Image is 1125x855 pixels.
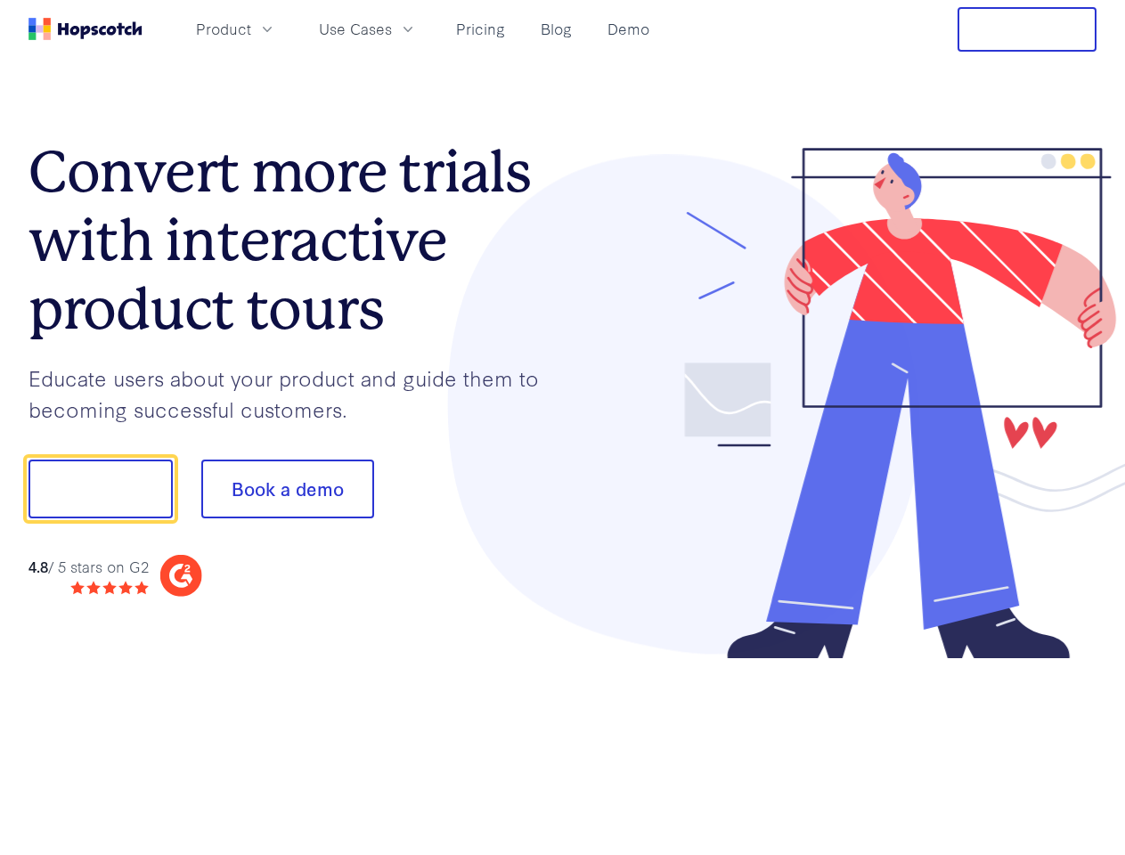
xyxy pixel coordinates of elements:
button: Use Cases [308,14,428,44]
span: Product [196,18,251,40]
h1: Convert more trials with interactive product tours [29,138,563,343]
a: Pricing [449,14,512,44]
strong: 4.8 [29,556,48,576]
a: Demo [600,14,656,44]
div: / 5 stars on G2 [29,556,149,578]
span: Use Cases [319,18,392,40]
button: Product [185,14,287,44]
a: Blog [534,14,579,44]
a: Home [29,18,143,40]
button: Book a demo [201,460,374,518]
button: Show me! [29,460,173,518]
p: Educate users about your product and guide them to becoming successful customers. [29,362,563,424]
button: Free Trial [958,7,1096,52]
